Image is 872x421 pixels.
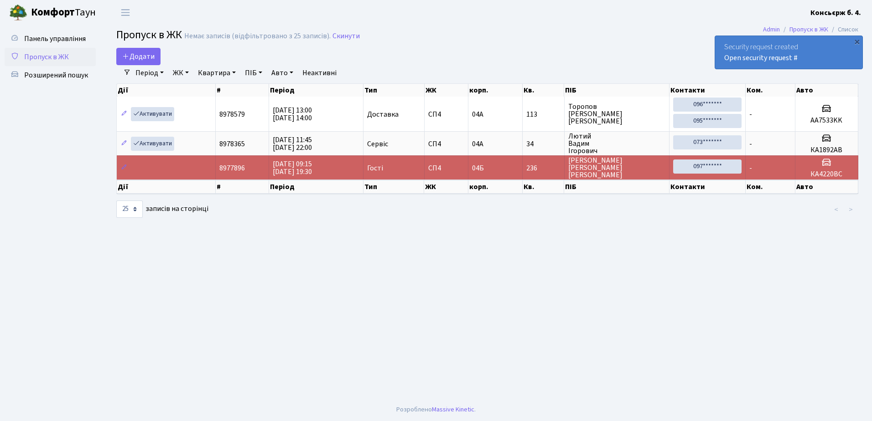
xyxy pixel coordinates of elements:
b: Консьєрж б. 4. [810,8,861,18]
th: Контакти [670,84,746,97]
span: - [749,163,752,173]
span: Пропуск в ЖК [116,27,182,43]
a: Активувати [131,137,174,151]
button: Переключити навігацію [114,5,137,20]
span: [DATE] 11:45 [DATE] 22:00 [273,135,312,153]
img: logo.png [9,4,27,22]
div: Немає записів (відфільтровано з 25 записів). [184,32,331,41]
span: - [749,139,752,149]
th: Дії [117,84,216,97]
a: Квартира [194,65,239,81]
h5: КА1892АВ [799,146,854,154]
th: Кв. [523,84,564,97]
th: ПІБ [564,84,670,97]
a: Додати [116,48,161,65]
select: записів на сторінці [116,200,143,218]
div: Security request created [715,36,862,69]
a: Неактивні [299,65,340,81]
th: ЖК [425,84,468,97]
span: СП4 [428,111,464,118]
th: Ком. [746,84,795,97]
a: ЖК [169,65,192,81]
th: корп. [468,180,523,194]
th: Період [269,180,363,194]
a: Активувати [131,107,174,121]
span: Розширений пошук [24,70,88,80]
span: 8977896 [219,163,245,173]
th: Контакти [670,180,745,194]
th: # [216,180,270,194]
th: корп. [468,84,523,97]
th: Ком. [746,180,795,194]
span: 8978365 [219,139,245,149]
a: Пропуск в ЖК [5,48,96,66]
span: Сервіс [367,140,388,148]
th: Авто [795,180,859,194]
div: Розроблено . [396,405,476,415]
th: # [216,84,270,97]
span: [DATE] 09:15 [DATE] 19:30 [273,159,312,177]
span: [PERSON_NAME] [PERSON_NAME] [PERSON_NAME] [568,157,666,179]
span: 04Б [472,163,484,173]
b: Комфорт [31,5,75,20]
a: Період [132,65,167,81]
span: СП4 [428,140,464,148]
span: 113 [526,111,560,118]
span: Гості [367,164,383,172]
span: 34 [526,140,560,148]
span: 8978579 [219,109,245,119]
th: Період [269,84,363,97]
th: Тип [363,84,424,97]
span: Лютий Вадим Ігорович [568,133,666,154]
th: Кв. [523,180,564,194]
label: записів на сторінці [116,200,208,218]
th: Дії [117,180,216,194]
a: Панель управління [5,30,96,48]
span: Таун [31,5,96,21]
span: Додати [122,51,155,62]
span: 04А [472,109,483,119]
span: СП4 [428,164,464,172]
div: × [852,37,862,46]
span: 04А [472,139,483,149]
th: Тип [363,180,424,194]
a: Консьєрж б. 4. [810,7,861,18]
th: Авто [795,84,858,97]
a: Авто [268,65,297,81]
a: Massive Kinetic [432,405,474,414]
span: Доставка [367,111,399,118]
a: Розширений пошук [5,66,96,84]
th: ПІБ [564,180,670,194]
th: ЖК [424,180,468,194]
a: Скинути [332,32,360,41]
span: [DATE] 13:00 [DATE] 14:00 [273,105,312,123]
span: - [749,109,752,119]
span: 236 [526,164,560,172]
a: Open security request # [724,53,798,63]
span: Торопов [PERSON_NAME] [PERSON_NAME] [568,103,666,125]
h5: КА4220ВС [799,170,854,179]
a: ПІБ [241,65,266,81]
h5: AA7533KK [799,116,854,125]
span: Пропуск в ЖК [24,52,69,62]
span: Панель управління [24,34,86,44]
